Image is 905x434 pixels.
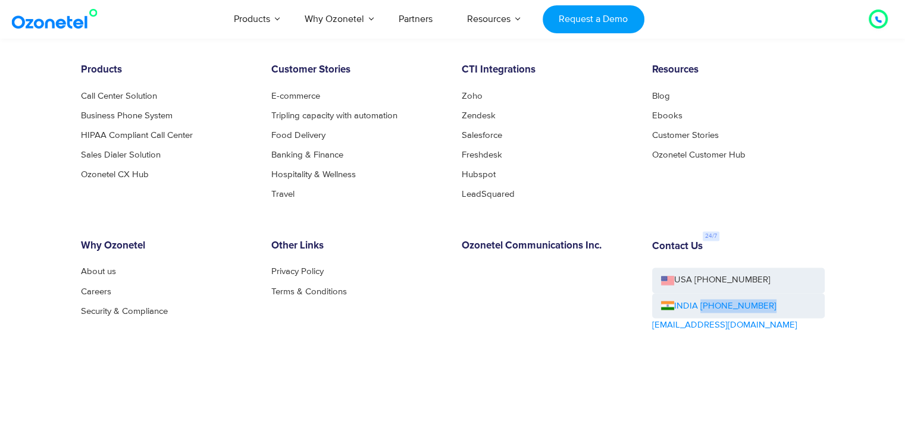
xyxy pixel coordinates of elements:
a: Careers [81,287,111,295]
a: Salesforce [462,131,502,140]
h6: Other Links [271,240,444,252]
a: Blog [652,92,670,100]
a: Privacy Policy [271,267,324,276]
a: Freshdesk [462,150,502,159]
a: Terms & Conditions [271,287,347,295]
a: Zoho [462,92,483,100]
a: Call Center Solution [81,92,157,100]
a: Tripling capacity with automation [271,111,397,120]
h6: Contact Us [652,241,703,253]
a: USA [PHONE_NUMBER] [652,268,825,293]
a: Customer Stories [652,131,719,140]
a: Ebooks [652,111,682,120]
a: Business Phone System [81,111,173,120]
a: Security & Compliance [81,306,168,315]
a: INDIA [PHONE_NUMBER] [661,299,776,313]
a: LeadSquared [462,190,515,199]
a: Ozonetel Customer Hub [652,150,746,159]
a: HIPAA Compliant Call Center [81,131,193,140]
h6: Ozonetel Communications Inc. [462,240,634,252]
h6: Why Ozonetel [81,240,253,252]
a: Zendesk [462,111,496,120]
a: Sales Dialer Solution [81,150,161,159]
a: Banking & Finance [271,150,343,159]
a: [EMAIL_ADDRESS][DOMAIN_NAME] [652,318,797,332]
a: E-commerce [271,92,320,100]
a: Travel [271,190,295,199]
a: Ozonetel CX Hub [81,170,149,179]
h6: Resources [652,64,825,76]
img: ind-flag.png [661,301,674,310]
h6: CTI Integrations [462,64,634,76]
h6: Products [81,64,253,76]
a: Request a Demo [543,5,644,33]
a: Hubspot [462,170,496,179]
a: About us [81,267,116,276]
h6: Customer Stories [271,64,444,76]
img: us-flag.png [661,276,674,285]
a: Hospitality & Wellness [271,170,356,179]
a: Food Delivery [271,131,325,140]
